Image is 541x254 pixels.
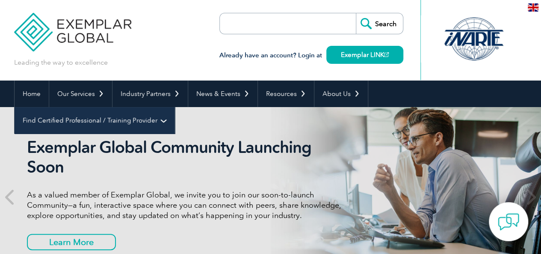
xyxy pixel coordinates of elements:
a: News & Events [188,81,257,107]
h3: Already have an account? Login at [219,50,403,61]
a: About Us [314,81,368,107]
a: Industry Partners [112,81,188,107]
a: Resources [258,81,314,107]
a: Learn More [27,234,116,250]
h2: Exemplar Global Community Launching Soon [27,137,348,177]
p: As a valued member of Exemplar Global, we invite you to join our soon-to-launch Community—a fun, ... [27,190,348,221]
img: en [528,3,538,12]
a: Exemplar LINK [326,46,403,64]
a: Home [15,81,49,107]
p: Leading the way to excellence [14,58,108,67]
a: Find Certified Professional / Training Provider [15,107,174,134]
img: open_square.png [384,52,389,57]
a: Our Services [49,81,112,107]
img: contact-chat.png [498,211,519,233]
input: Search [356,13,403,34]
